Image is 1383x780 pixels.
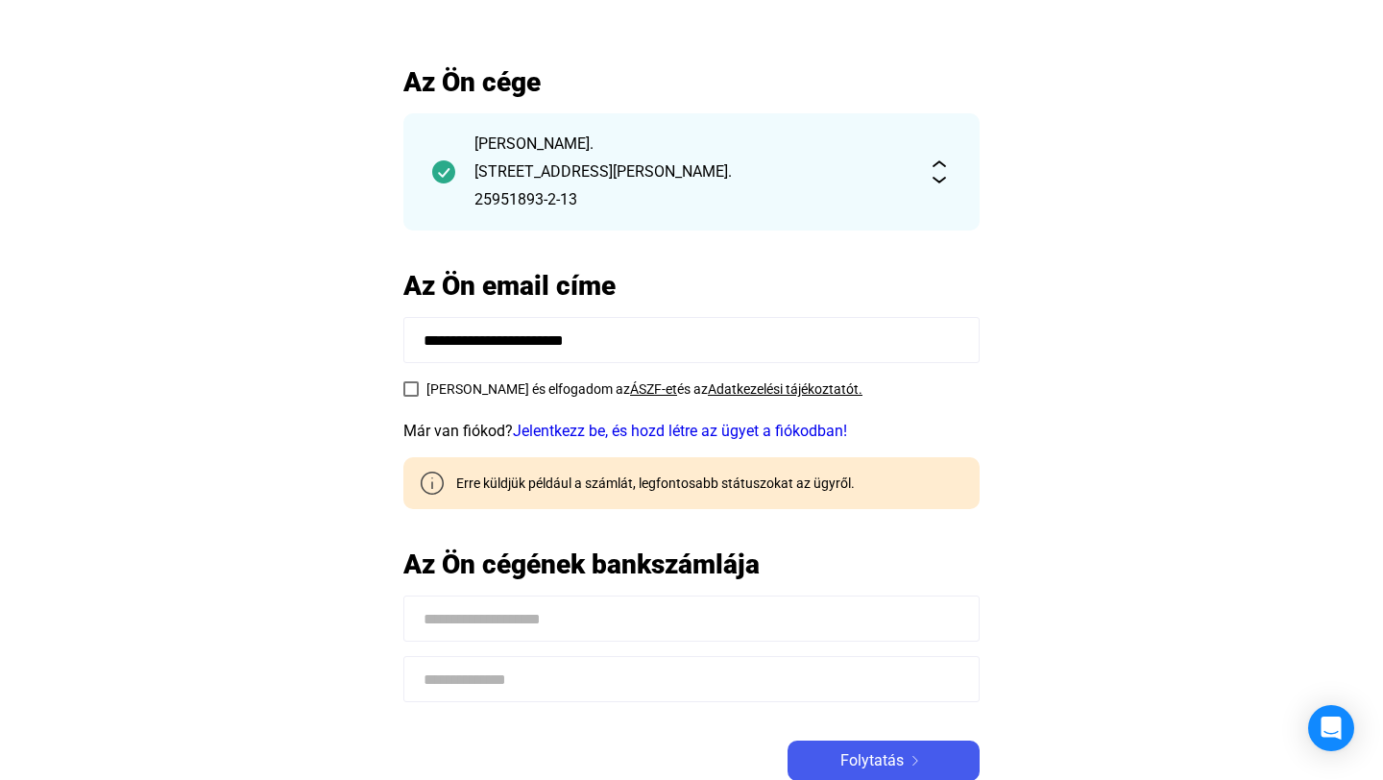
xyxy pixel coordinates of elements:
[1308,705,1354,751] div: Open Intercom Messenger
[403,420,980,443] div: Már van fiókod?
[403,269,980,303] h2: Az Ön email címe
[442,474,855,493] div: Erre küldjük például a számlát, legfontosabb státuszokat az ügyről.
[677,381,708,397] span: és az
[403,65,980,99] h2: Az Ön cége
[928,160,951,183] img: expand
[421,472,444,495] img: info-grey-outline
[403,548,980,581] h2: Az Ön cégének bankszámlája
[708,381,862,397] a: Adatkezelési tájékoztatót.
[904,756,927,766] img: arrow-right-white
[474,133,909,156] div: [PERSON_NAME].
[432,160,455,183] img: checkmark-darker-green-circle
[474,188,909,211] div: 25951893-2-13
[513,422,847,440] a: Jelentkezz be, és hozd létre az ügyet a fiókodban!
[426,381,630,397] span: [PERSON_NAME] és elfogadom az
[630,381,677,397] a: ÁSZF-et
[840,749,904,772] span: Folytatás
[474,160,909,183] div: [STREET_ADDRESS][PERSON_NAME].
